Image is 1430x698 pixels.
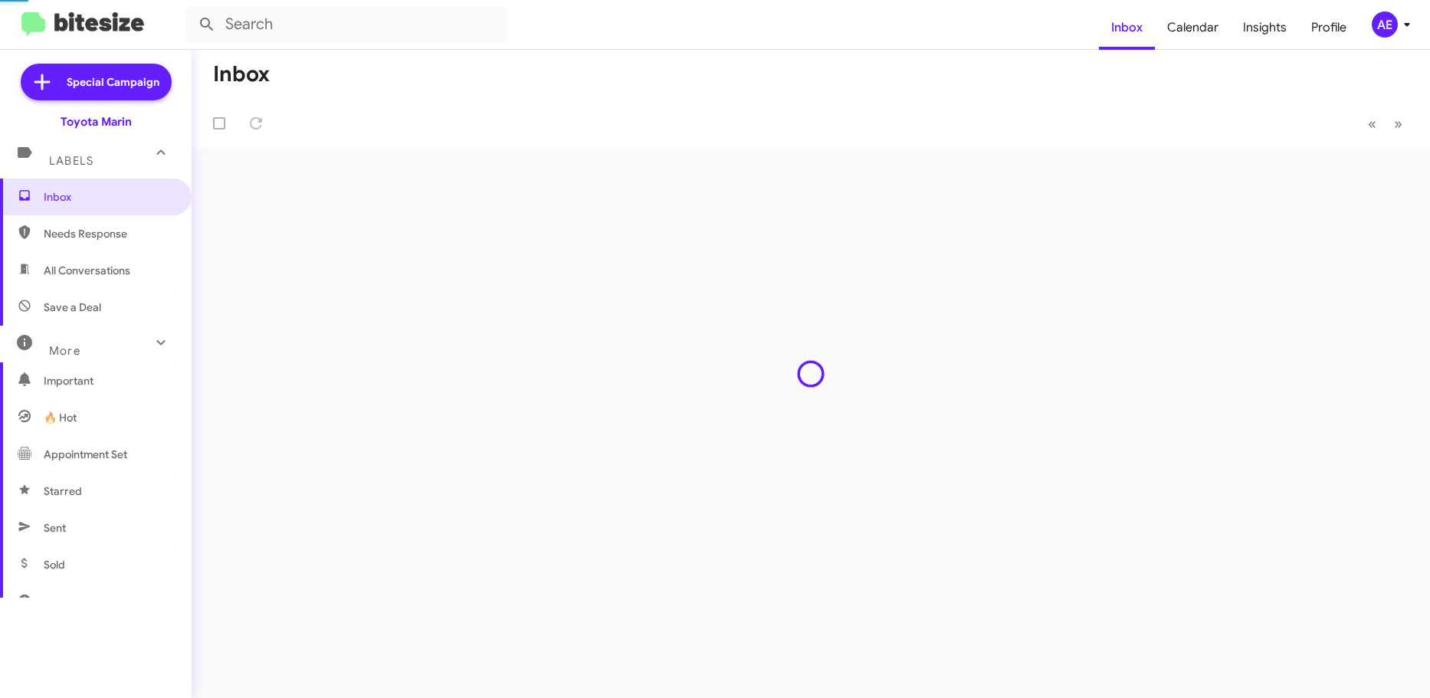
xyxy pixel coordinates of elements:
[49,154,93,168] span: Labels
[44,520,66,536] span: Sent
[44,189,174,205] span: Inbox
[21,64,172,100] a: Special Campaign
[49,344,80,358] span: More
[44,594,125,609] span: Sold Responded
[1359,11,1413,38] button: AE
[1394,114,1402,133] span: »
[44,373,174,388] span: Important
[44,226,174,241] span: Needs Response
[44,483,82,499] span: Starred
[61,114,132,129] div: Toyota Marin
[67,74,159,90] span: Special Campaign
[1299,5,1359,50] a: Profile
[213,62,270,87] h1: Inbox
[1231,5,1299,50] a: Insights
[44,557,65,572] span: Sold
[44,263,130,278] span: All Conversations
[44,300,101,315] span: Save a Deal
[44,410,77,425] span: 🔥 Hot
[44,447,127,462] span: Appointment Set
[1155,5,1231,50] a: Calendar
[185,6,507,43] input: Search
[1359,108,1412,139] nav: Page navigation example
[1385,108,1412,139] button: Next
[1359,108,1386,139] button: Previous
[1099,5,1155,50] a: Inbox
[1372,11,1398,38] div: AE
[1368,114,1376,133] span: «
